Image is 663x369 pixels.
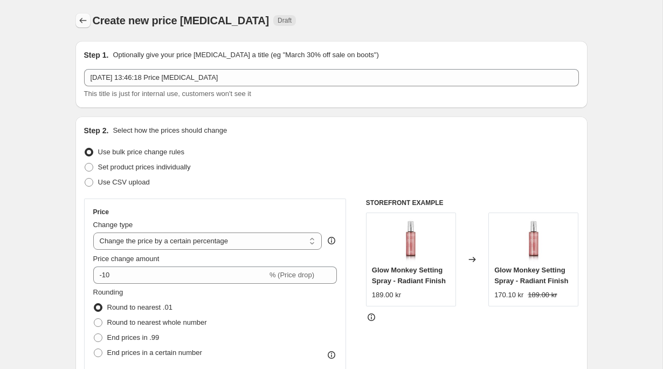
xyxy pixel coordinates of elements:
[84,50,109,60] h2: Step 1.
[98,178,150,186] span: Use CSV upload
[98,148,184,156] span: Use bulk price change rules
[107,318,207,326] span: Round to nearest whole number
[326,235,337,246] div: help
[372,266,446,285] span: Glow Monkey Setting Spray - Radiant Finish
[107,333,160,341] span: End prices in .99
[93,288,123,296] span: Rounding
[84,125,109,136] h2: Step 2.
[93,208,109,216] h3: Price
[494,291,523,299] span: 170.10 kr
[494,266,568,285] span: Glow Monkey Setting Spray - Radiant Finish
[93,266,267,284] input: -15
[389,218,432,262] img: glowmonkeywebben_80x.jpg
[98,163,191,171] span: Set product prices individually
[113,125,227,136] p: Select how the prices should change
[113,50,378,60] p: Optionally give your price [MEDICAL_DATA] a title (eg "March 30% off sale on boots")
[278,16,292,25] span: Draft
[512,218,555,262] img: glowmonkeywebben_80x.jpg
[372,291,401,299] span: 189.00 kr
[528,291,557,299] span: 189.00 kr
[84,90,251,98] span: This title is just for internal use, customers won't see it
[84,69,579,86] input: 30% off holiday sale
[93,255,160,263] span: Price change amount
[107,348,202,357] span: End prices in a certain number
[75,13,91,28] button: Price change jobs
[93,221,133,229] span: Change type
[107,303,172,311] span: Round to nearest .01
[270,271,314,279] span: % (Price drop)
[366,199,579,207] h6: STOREFRONT EXAMPLE
[93,15,270,26] span: Create new price [MEDICAL_DATA]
